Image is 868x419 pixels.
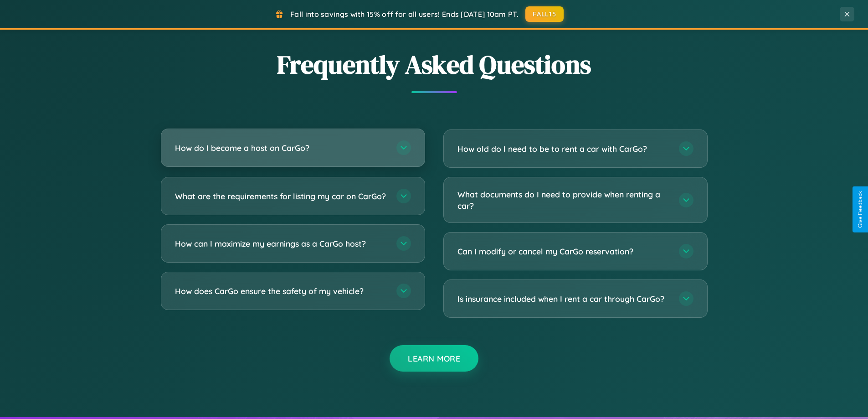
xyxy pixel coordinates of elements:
[390,345,478,372] button: Learn More
[175,191,387,202] h3: What are the requirements for listing my car on CarGo?
[175,238,387,249] h3: How can I maximize my earnings as a CarGo host?
[525,6,564,22] button: FALL15
[290,10,519,19] span: Fall into savings with 15% off for all users! Ends [DATE] 10am PT.
[161,47,708,82] h2: Frequently Asked Questions
[457,293,670,305] h3: Is insurance included when I rent a car through CarGo?
[175,285,387,297] h3: How does CarGo ensure the safety of my vehicle?
[175,142,387,154] h3: How do I become a host on CarGo?
[457,189,670,211] h3: What documents do I need to provide when renting a car?
[857,191,863,228] div: Give Feedback
[457,246,670,257] h3: Can I modify or cancel my CarGo reservation?
[457,143,670,155] h3: How old do I need to be to rent a car with CarGo?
